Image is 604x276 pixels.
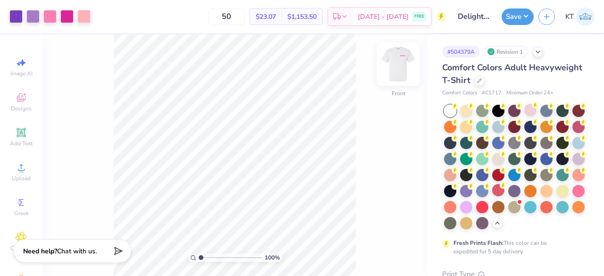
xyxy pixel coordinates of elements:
strong: Fresh Prints Flash: [453,239,503,247]
span: [DATE] - [DATE] [358,12,409,22]
div: Revision 1 [485,46,528,58]
button: Save [502,8,534,25]
span: Image AI [10,70,33,77]
span: KT [565,11,574,22]
span: Chat with us. [57,247,97,256]
span: Clipart & logos [5,244,38,259]
span: Add Text [10,140,33,147]
span: Upload [12,175,31,182]
span: Minimum Order: 24 + [506,89,554,97]
input: – – [208,8,245,25]
div: # 504379A [442,46,480,58]
img: Kayleigh Troy [576,8,595,26]
input: Untitled Design [451,7,497,26]
span: Comfort Colors Adult Heavyweight T-Shirt [442,62,582,86]
div: Front [392,89,405,98]
span: # C1717 [482,89,502,97]
strong: Need help? [23,247,57,256]
span: FREE [414,13,424,20]
span: Comfort Colors [442,89,477,97]
span: Designs [11,105,32,112]
span: Greek [14,209,29,217]
div: This color can be expedited for 5 day delivery. [453,239,570,256]
img: Front [379,45,417,83]
span: $23.07 [256,12,276,22]
a: KT [565,8,595,26]
span: 100 % [265,253,280,262]
span: $1,153.50 [287,12,317,22]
